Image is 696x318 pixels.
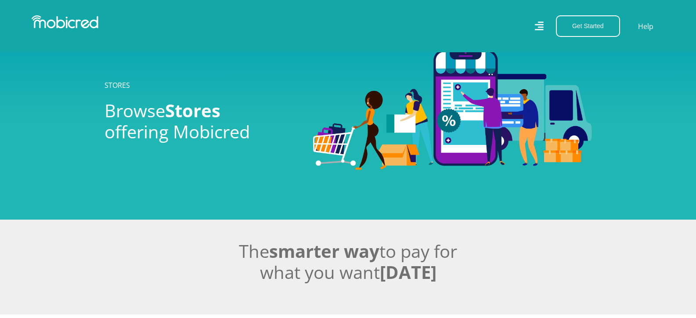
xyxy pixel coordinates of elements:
[105,100,300,142] h2: Browse offering Mobicred
[380,260,436,284] span: [DATE]
[313,50,592,170] img: Stores
[32,15,98,29] img: Mobicred
[105,80,130,90] a: STORES
[165,98,220,123] span: Stores
[638,21,654,32] a: Help
[556,15,620,37] button: Get Started
[105,241,592,283] h2: The to pay for what you want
